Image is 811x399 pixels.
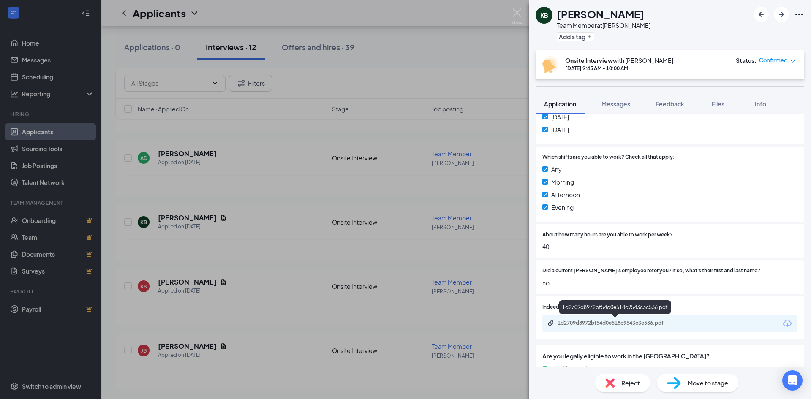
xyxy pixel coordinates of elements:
[688,378,728,388] span: Move to stage
[551,203,574,212] span: Evening
[759,56,788,65] span: Confirmed
[542,278,797,288] span: no
[782,318,792,328] svg: Download
[557,7,644,21] h1: [PERSON_NAME]
[601,100,630,108] span: Messages
[551,177,574,187] span: Morning
[755,100,766,108] span: Info
[565,57,613,64] b: Onsite Interview
[621,378,640,388] span: Reject
[547,320,554,326] svg: Paperclip
[551,165,562,174] span: Any
[558,320,676,326] div: 1d2709d8972bf54d0e518c9543c3c536.pdf
[565,65,673,72] div: [DATE] 9:45 AM - 10:00 AM
[794,9,804,19] svg: Ellipses
[551,190,580,199] span: Afternoon
[712,100,724,108] span: Files
[587,34,592,39] svg: Plus
[540,11,548,19] div: KB
[542,242,797,251] span: 40
[557,21,650,30] div: Team Member at [PERSON_NAME]
[542,303,580,311] span: Indeed Resume
[547,320,684,328] a: Paperclip1d2709d8972bf54d0e518c9543c3c536.pdf
[551,125,569,134] span: [DATE]
[774,7,789,22] button: ArrowRight
[565,56,673,65] div: with [PERSON_NAME]
[551,364,588,373] span: yes (Correct)
[542,153,675,161] span: Which shifts are you able to work? Check all that apply:
[544,100,576,108] span: Application
[776,9,787,19] svg: ArrowRight
[754,7,769,22] button: ArrowLeftNew
[542,351,797,361] span: Are you legally eligible to work in the [GEOGRAPHIC_DATA]?
[559,300,671,314] div: 1d2709d8972bf54d0e518c9543c3c536.pdf
[756,9,766,19] svg: ArrowLeftNew
[542,267,760,275] span: Did a current [PERSON_NAME]'s employee refer you? If so, what's their first and last name?
[656,100,684,108] span: Feedback
[551,112,569,122] span: [DATE]
[790,58,796,64] span: down
[736,56,757,65] div: Status :
[557,32,594,41] button: PlusAdd a tag
[542,231,673,239] span: About how many hours are you able to work per week?
[782,370,803,391] div: Open Intercom Messenger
